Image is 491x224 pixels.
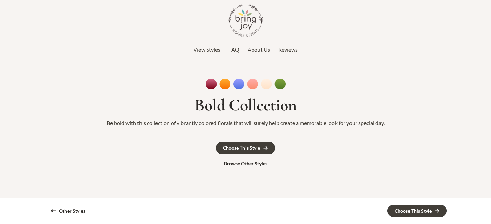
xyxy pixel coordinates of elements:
[248,44,270,55] a: About Us
[223,145,260,150] div: Choose This Style
[41,44,450,55] nav: Top Header Menu
[387,205,447,217] a: Choose This Style
[278,44,298,55] a: Reviews
[193,46,220,53] span: View Styles
[224,161,267,166] div: Browse Other Styles
[395,209,432,213] div: Choose This Style
[44,205,92,217] a: Other Styles
[248,46,270,53] span: About Us
[193,44,220,55] a: View Styles
[216,142,275,154] a: Choose This Style
[228,44,239,55] a: FAQ
[217,158,274,169] a: Browse Other Styles
[59,209,85,213] div: Other Styles
[228,46,239,53] span: FAQ
[278,46,298,53] span: Reviews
